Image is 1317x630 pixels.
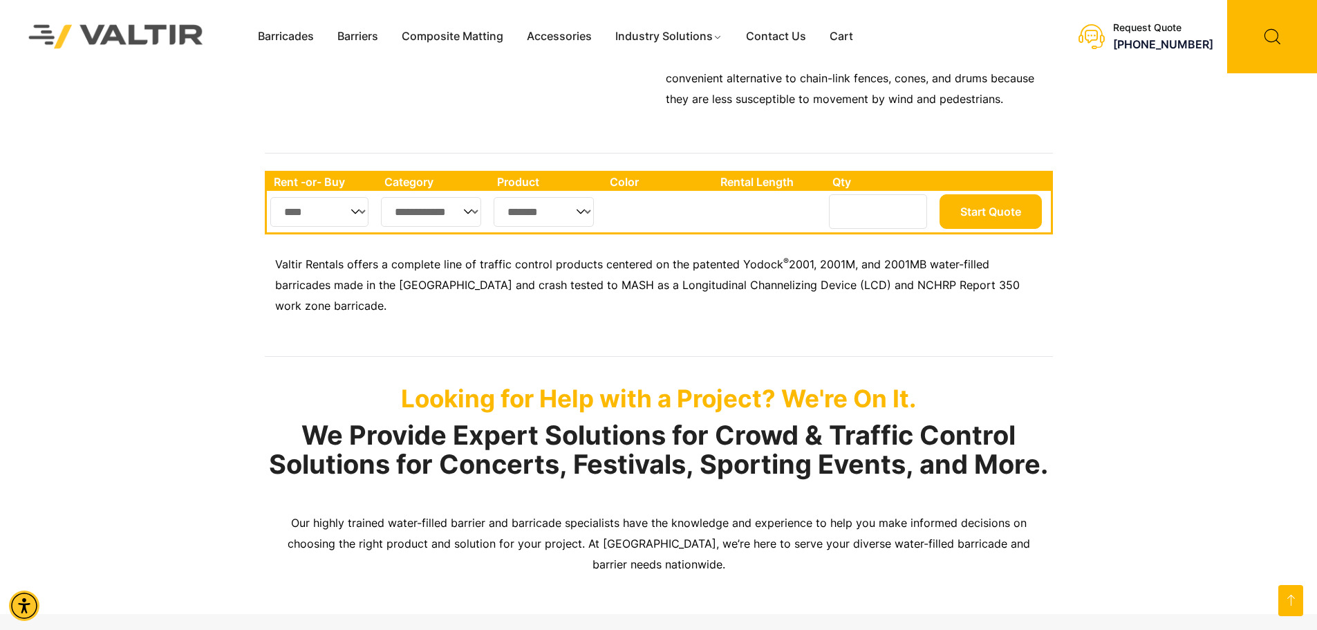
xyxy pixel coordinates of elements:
p: Our highly trained water-filled barrier and barricade specialists have the knowledge and experien... [275,513,1043,575]
sup: ® [783,256,789,266]
th: Rent -or- Buy [267,173,377,191]
select: Single select [494,197,594,227]
div: Request Quote [1113,22,1213,34]
th: Product [490,173,603,191]
a: Cart [818,26,865,47]
a: Open this option [1278,585,1303,616]
h2: We Provide Expert Solutions for Crowd & Traffic Control Solutions for Concerts, Festivals, Sporti... [265,421,1053,479]
a: Barriers [326,26,390,47]
a: Industry Solutions [604,26,734,47]
th: Color [603,173,714,191]
a: Barricades [246,26,326,47]
p: Looking for Help with a Project? We're On It. [265,384,1053,413]
th: Rental Length [713,173,825,191]
a: Composite Matting [390,26,515,47]
span: 2001, 2001M, and 2001MB water-filled barricades made in the [GEOGRAPHIC_DATA] and crash tested to... [275,257,1020,313]
a: Contact Us [734,26,818,47]
a: Accessories [515,26,604,47]
button: Start Quote [940,194,1042,229]
select: Single select [381,197,482,227]
th: Category [377,173,491,191]
a: call (888) 496-3625 [1113,37,1213,51]
img: Valtir Rentals [10,6,222,66]
select: Single select [270,197,369,227]
input: Number [829,194,927,229]
span: Valtir Rentals offers a complete line of traffic control products centered on the patented Yodock [275,257,783,271]
div: Accessibility Menu [9,591,39,621]
th: Qty [825,173,935,191]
